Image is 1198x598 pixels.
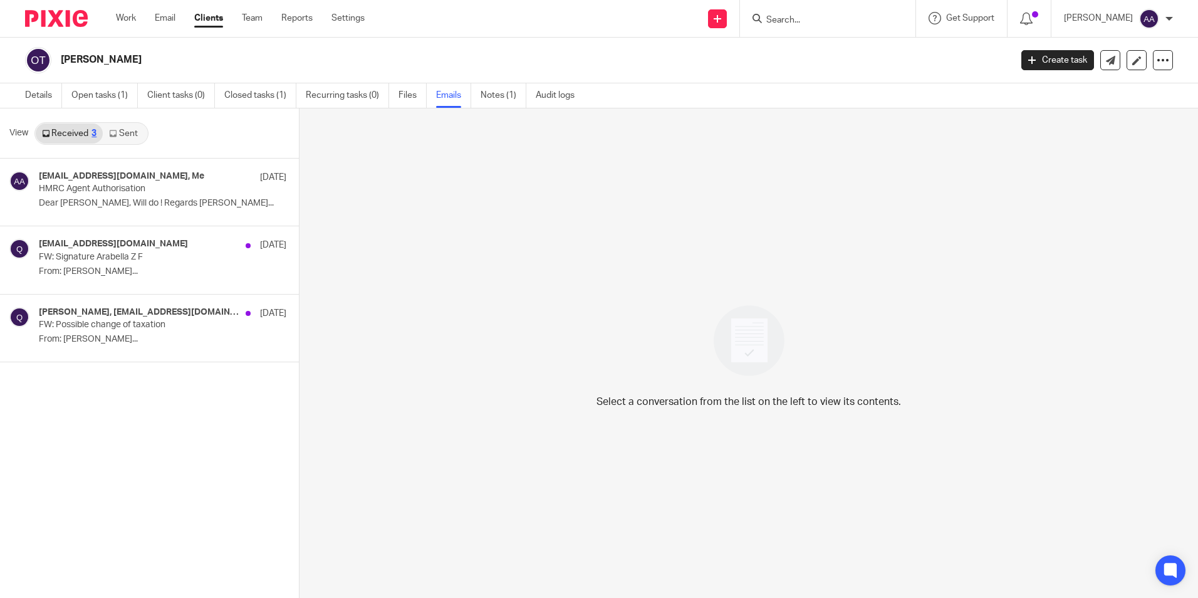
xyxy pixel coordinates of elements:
p: FW: Signature Arabella Z F [39,252,237,263]
a: Create task [1021,50,1094,70]
p: [DATE] [260,171,286,184]
p: Dear [PERSON_NAME], Will do ! Regards [PERSON_NAME]... [39,198,286,209]
a: Recurring tasks (0) [306,83,389,108]
a: Files [398,83,427,108]
a: Open tasks (1) [71,83,138,108]
a: Closed tasks (1) [224,83,296,108]
a: Details [25,83,62,108]
img: svg%3E [1139,9,1159,29]
p: Select a conversation from the list on the left to view its contents. [596,394,901,409]
a: Audit logs [536,83,584,108]
div: 3 [91,129,96,138]
span: View [9,127,28,140]
h2: [PERSON_NAME] [61,53,814,66]
h4: [PERSON_NAME], [EMAIL_ADDRESS][DOMAIN_NAME] [39,307,239,318]
a: Work [116,12,136,24]
img: Pixie [25,10,88,27]
img: svg%3E [9,239,29,259]
img: svg%3E [9,171,29,191]
p: [DATE] [260,307,286,320]
a: Emails [436,83,471,108]
input: Search [765,15,878,26]
span: Get Support [946,14,994,23]
p: FW: Possible change of taxation [39,320,237,330]
h4: [EMAIL_ADDRESS][DOMAIN_NAME], Me [39,171,204,182]
p: HMRC Agent Authorisation [39,184,237,194]
h4: [EMAIL_ADDRESS][DOMAIN_NAME] [39,239,188,249]
a: Reports [281,12,313,24]
a: Clients [194,12,223,24]
a: Settings [331,12,365,24]
p: [PERSON_NAME] [1064,12,1133,24]
p: From: [PERSON_NAME]... [39,266,286,277]
img: svg%3E [9,307,29,327]
a: Sent [103,123,147,144]
a: Email [155,12,175,24]
a: Team [242,12,263,24]
a: Notes (1) [481,83,526,108]
img: svg%3E [25,47,51,73]
img: image [706,297,793,384]
p: [DATE] [260,239,286,251]
a: Received3 [36,123,103,144]
a: Client tasks (0) [147,83,215,108]
p: From: [PERSON_NAME]... [39,334,286,345]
